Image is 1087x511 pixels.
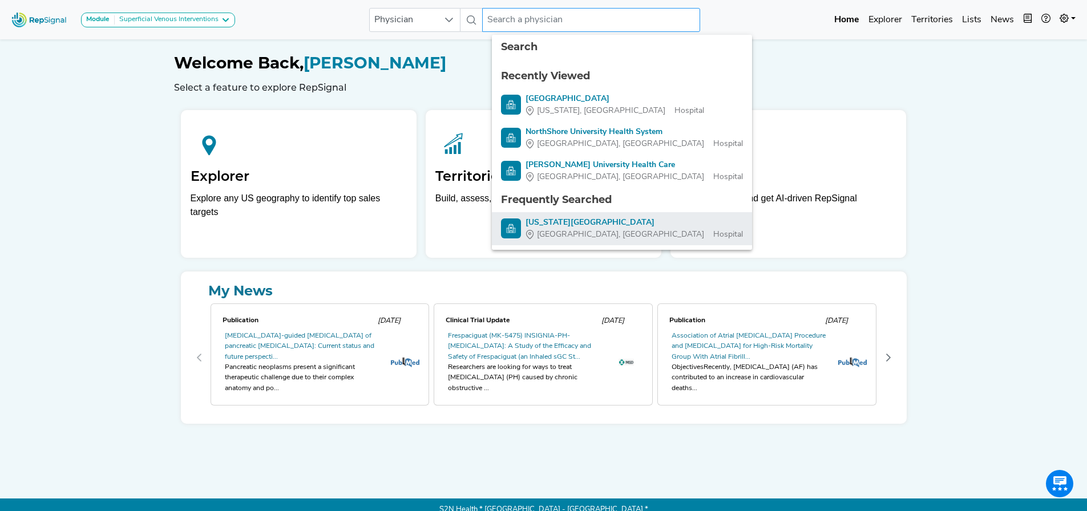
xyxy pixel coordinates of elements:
div: Researchers are looking for ways to treat [MEDICAL_DATA] (PH) caused by chronic obstructive ... [448,362,604,394]
a: News [986,9,1019,31]
span: [DATE] [601,317,624,325]
span: Search [501,40,538,53]
div: [GEOGRAPHIC_DATA] [526,93,704,105]
p: Tag top targets and get AI-driven RepSignal suggestions [680,192,896,225]
h1: [PERSON_NAME] [174,54,914,73]
span: Physician [370,9,438,31]
div: NorthShore University Health System [526,126,743,138]
div: Superficial Venous Interventions [115,15,219,25]
h2: Explorer [191,168,407,185]
li: Massachusetts General Hospital [492,212,752,245]
a: My News [190,281,898,301]
a: Frespaciguat (MK-5475) INSIGNIA-PH-[MEDICAL_DATA]: A Study of the Efficacy and Safety of Frespaci... [448,332,591,360]
a: Lists [957,9,986,31]
a: TerritoriesBuild, assess, and assign geographic markets [426,110,661,258]
span: [GEOGRAPHIC_DATA], [GEOGRAPHIC_DATA] [537,171,704,183]
h2: Territories [435,168,652,185]
div: Hospital [526,171,743,183]
span: Publication [669,317,705,324]
span: [GEOGRAPHIC_DATA], [GEOGRAPHIC_DATA] [537,229,704,241]
div: 0 [208,301,432,415]
a: Territories [907,9,957,31]
span: [DATE] [378,317,401,325]
a: [US_STATE][GEOGRAPHIC_DATA][GEOGRAPHIC_DATA], [GEOGRAPHIC_DATA]Hospital [501,217,743,241]
span: Publication [223,317,258,324]
button: ModuleSuperficial Venous Interventions [81,13,235,27]
li: NYU Langone Hospitals [492,88,752,121]
div: Hospital [526,138,743,150]
img: pubmed_logo.fab3c44c.png [391,357,419,367]
div: 1 [431,301,655,415]
p: Build, assess, and assign geographic markets [435,192,652,225]
a: Association of Atrial [MEDICAL_DATA] Procedure and [MEDICAL_DATA] for High-Risk Mortality Group W... [672,332,826,360]
div: Hospital [526,105,704,117]
a: [PERSON_NAME] University Health Care[GEOGRAPHIC_DATA], [GEOGRAPHIC_DATA]Hospital [501,159,743,183]
div: [US_STATE][GEOGRAPHIC_DATA] [526,217,743,229]
div: Explore any US geography to identify top sales targets [191,192,407,219]
h6: Select a feature to explore RepSignal [174,82,914,93]
div: [PERSON_NAME] University Health Care [526,159,743,171]
img: OIP.U3toeuB-MA0ly9ePCTrIRAHaDH [619,359,634,365]
a: [MEDICAL_DATA]-guided [MEDICAL_DATA] of pancreatic [MEDICAL_DATA]: Current status and future pers... [225,332,374,360]
img: pubmed_logo.fab3c44c.png [838,357,867,367]
img: Hospital Search Icon [501,95,521,115]
h2: My Lists [680,168,896,185]
li: NorthShore University Health System [492,121,752,155]
button: Next Page [879,348,898,367]
img: Hospital Search Icon [501,128,521,148]
div: Recently Viewed [501,68,743,84]
span: Clinical Trial Update [446,317,510,324]
img: Hospital Search Icon [501,218,521,238]
a: My ListsTag top targets and get AI-driven RepSignal suggestions [670,110,906,258]
div: 2 [655,301,879,415]
a: Explorer [864,9,907,31]
div: Hospital [526,229,743,241]
button: Intel Book [1019,9,1037,31]
div: Pancreatic neoplasms present a significant therapeutic challenge due to their complex anatomy and... [225,362,381,394]
a: NorthShore University Health System[GEOGRAPHIC_DATA], [GEOGRAPHIC_DATA]Hospital [501,126,743,150]
strong: Module [86,16,110,23]
span: [GEOGRAPHIC_DATA], [GEOGRAPHIC_DATA] [537,138,704,150]
span: Welcome Back, [174,53,304,72]
div: ObjectivesRecently, [MEDICAL_DATA] (AF) has contributed to an increase in cardiovascular deaths... [672,362,828,394]
span: [US_STATE], [GEOGRAPHIC_DATA] [537,105,665,117]
a: Home [830,9,864,31]
span: [DATE] [825,317,848,325]
img: Hospital Search Icon [501,161,521,181]
input: Search a physician [482,8,700,32]
a: ExplorerExplore any US geography to identify top sales targets [181,110,417,258]
a: [GEOGRAPHIC_DATA][US_STATE], [GEOGRAPHIC_DATA]Hospital [501,93,743,117]
li: Cooper University Health Care [492,155,752,188]
div: Frequently Searched [501,192,743,208]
